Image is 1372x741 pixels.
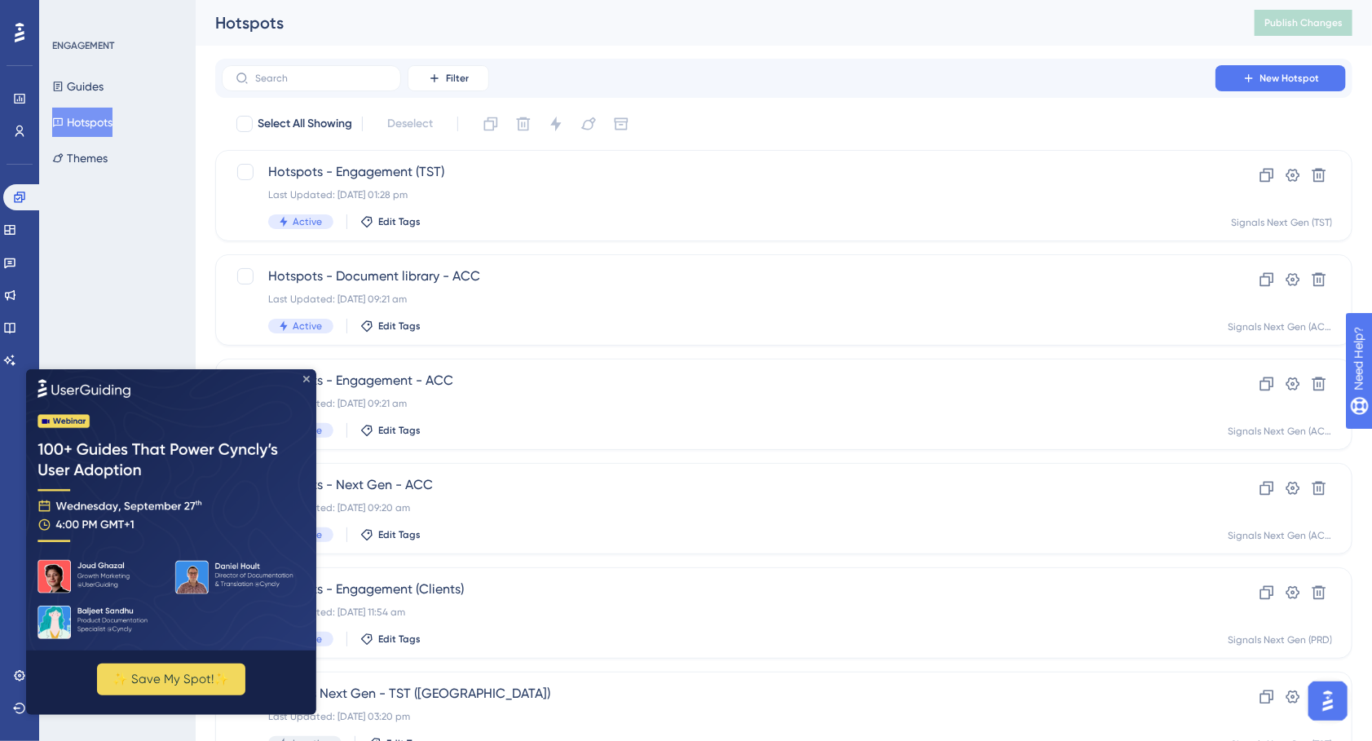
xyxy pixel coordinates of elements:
[360,633,421,646] button: Edit Tags
[52,108,112,137] button: Hotspots
[268,188,1169,201] div: Last Updated: [DATE] 01:28 pm
[215,11,1214,34] div: Hotspots
[52,72,104,101] button: Guides
[1228,425,1332,438] div: Signals Next Gen (ACC)
[268,162,1169,182] span: Hotspots - Engagement (TST)
[268,580,1169,599] span: Hotspots - Engagement (Clients)
[446,72,469,85] span: Filter
[277,7,284,13] div: Close Preview
[38,4,102,24] span: Need Help?
[268,267,1169,286] span: Hotspots - Document library - ACC
[373,109,448,139] button: Deselect
[360,528,421,541] button: Edit Tags
[1215,65,1346,91] button: New Hotspot
[293,320,322,333] span: Active
[1255,10,1352,36] button: Publish Changes
[268,293,1169,306] div: Last Updated: [DATE] 09:21 am
[1228,320,1332,333] div: Signals Next Gen (ACC)
[268,371,1169,390] span: Hotspots - Engagement - ACC
[1304,677,1352,726] iframe: UserGuiding AI Assistant Launcher
[360,424,421,437] button: Edit Tags
[255,73,387,84] input: Search
[268,397,1169,410] div: Last Updated: [DATE] 09:21 am
[1228,633,1332,646] div: Signals Next Gen (PRD)
[268,710,1169,723] div: Last Updated: [DATE] 03:20 pm
[1231,216,1332,229] div: Signals Next Gen (TST)
[1260,72,1320,85] span: New Hotspot
[52,39,114,52] div: ENGAGEMENT
[378,320,421,333] span: Edit Tags
[360,215,421,228] button: Edit Tags
[387,114,433,134] span: Deselect
[378,633,421,646] span: Edit Tags
[268,501,1169,514] div: Last Updated: [DATE] 09:20 am
[1228,529,1332,542] div: Signals Next Gen (ACC)
[268,684,1169,704] span: Tooltips Next Gen - TST ([GEOGRAPHIC_DATA])
[52,143,108,173] button: Themes
[378,528,421,541] span: Edit Tags
[378,424,421,437] span: Edit Tags
[258,114,352,134] span: Select All Showing
[360,320,421,333] button: Edit Tags
[268,475,1169,495] span: Hotspots - Next Gen - ACC
[293,215,322,228] span: Active
[378,215,421,228] span: Edit Tags
[1264,16,1343,29] span: Publish Changes
[71,294,219,326] button: ✨ Save My Spot!✨
[268,606,1169,619] div: Last Updated: [DATE] 11:54 am
[408,65,489,91] button: Filter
